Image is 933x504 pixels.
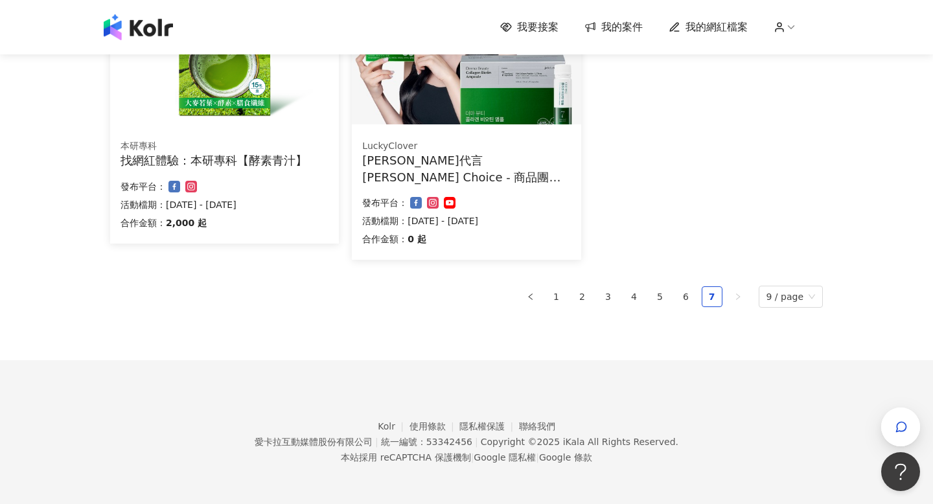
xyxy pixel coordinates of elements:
span: 我的案件 [601,20,643,34]
a: 我要接案 [500,20,559,34]
div: Copyright © 2025 All Rights Reserved. [481,437,678,447]
div: LuckyClover [362,140,570,153]
a: 我的網紅檔案 [669,20,748,34]
div: 統一編號：53342456 [381,437,472,447]
span: 本站採用 reCAPTCHA 保護機制 [341,450,592,465]
span: right [734,293,742,301]
span: | [475,437,478,447]
span: | [375,437,378,447]
div: 找網紅體驗：本研專科【酵素青汁】 [121,152,328,168]
div: Page Size [759,286,824,308]
span: 我的網紅檔案 [685,20,748,34]
div: 愛卡拉互動媒體股份有限公司 [255,437,373,447]
li: Previous Page [520,286,541,307]
li: Next Page [728,286,748,307]
li: 7 [702,286,722,307]
a: 7 [702,287,722,306]
li: 6 [676,286,697,307]
a: iKala [563,437,585,447]
li: 1 [546,286,567,307]
p: 合作金額： [362,231,408,247]
span: 9 / page [766,286,816,307]
p: 發布平台： [362,195,408,211]
a: 2 [573,287,592,306]
a: Google 條款 [539,452,592,463]
li: 4 [624,286,645,307]
a: 使用條款 [409,421,460,431]
span: | [536,452,539,463]
div: [PERSON_NAME]代言 [PERSON_NAME] Choice - 商品團購 -膠原蛋白 [362,152,570,185]
div: 本研專科 [121,140,328,153]
a: 5 [651,287,670,306]
p: 合作金額： [121,215,166,231]
p: 2,000 起 [166,215,207,231]
button: right [728,286,748,307]
p: 活動檔期：[DATE] - [DATE] [362,213,570,229]
button: left [520,286,541,307]
li: 2 [572,286,593,307]
iframe: Help Scout Beacon - Open [881,452,920,491]
p: 0 起 [408,231,426,247]
a: 4 [625,287,644,306]
p: 發布平台： [121,179,166,194]
a: 隱私權保護 [459,421,519,431]
a: Google 隱私權 [474,452,536,463]
span: | [471,452,474,463]
a: 3 [599,287,618,306]
img: logo [104,14,173,40]
li: 3 [598,286,619,307]
li: 5 [650,286,671,307]
a: 1 [547,287,566,306]
span: left [527,293,535,301]
a: 6 [676,287,696,306]
a: 我的案件 [584,20,643,34]
a: 聯絡我們 [519,421,555,431]
a: Kolr [378,421,409,431]
p: 活動檔期：[DATE] - [DATE] [121,197,328,212]
span: 我要接案 [517,20,559,34]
